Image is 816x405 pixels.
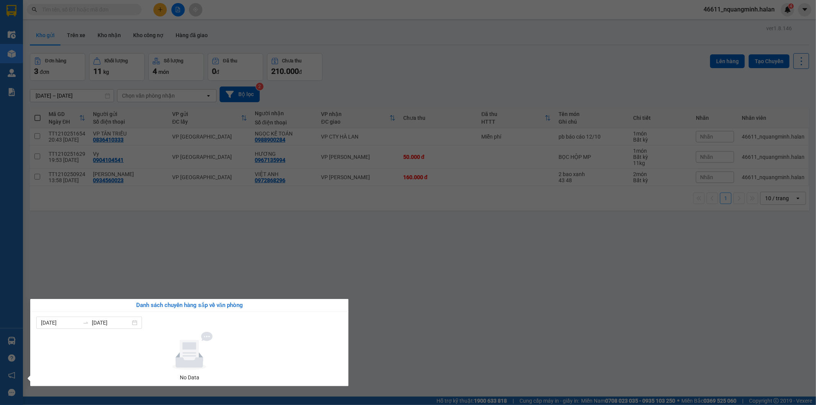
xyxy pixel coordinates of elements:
[36,301,342,310] div: Danh sách chuyến hàng sắp về văn phòng
[92,318,130,327] input: Đến ngày
[83,320,89,326] span: swap-right
[41,318,80,327] input: Từ ngày
[39,373,339,382] div: No Data
[83,320,89,326] span: to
